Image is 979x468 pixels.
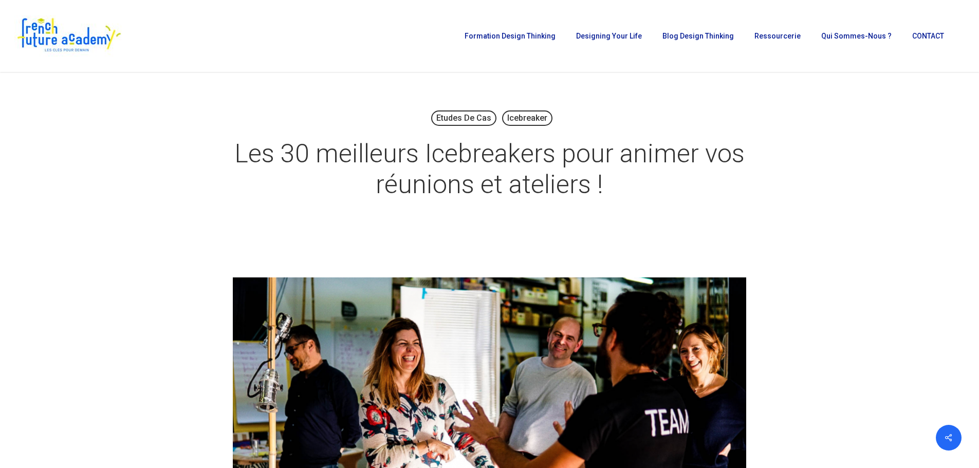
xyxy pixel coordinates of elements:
a: Ressourcerie [749,32,806,40]
span: CONTACT [912,32,944,40]
span: Blog Design Thinking [662,32,734,40]
img: French Future Academy [14,15,123,57]
a: Designing Your Life [571,32,647,40]
a: Icebreaker [502,110,552,126]
span: Ressourcerie [754,32,801,40]
a: Formation Design Thinking [459,32,561,40]
a: Blog Design Thinking [657,32,739,40]
h1: Les 30 meilleurs Icebreakers pour animer vos réunions et ateliers ! [233,128,747,210]
a: Qui sommes-nous ? [816,32,897,40]
span: Formation Design Thinking [465,32,556,40]
a: CONTACT [907,32,949,40]
span: Designing Your Life [576,32,642,40]
a: Etudes de cas [431,110,496,126]
span: Qui sommes-nous ? [821,32,892,40]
